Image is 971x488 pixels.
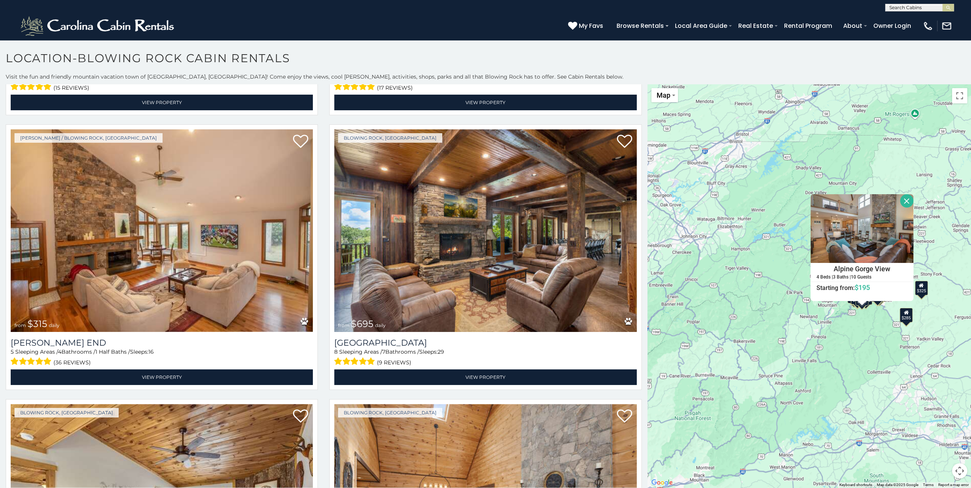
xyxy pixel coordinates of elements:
[58,348,61,355] span: 4
[811,263,913,275] h4: Alpine Gorge View
[952,463,967,478] button: Map camera controls
[14,408,119,417] a: Blowing Rock, [GEOGRAPHIC_DATA]
[11,129,313,332] a: Moss End from $315 daily
[734,19,777,32] a: Real Estate
[334,338,636,348] h3: Renaissance Lodge
[382,348,385,355] span: 7
[839,19,866,32] a: About
[780,19,836,32] a: Rental Program
[53,358,91,367] span: (36 reviews)
[11,338,313,348] a: [PERSON_NAME] End
[871,287,884,301] div: $275
[334,348,338,355] span: 8
[617,409,632,425] a: Add to favorites
[568,21,605,31] a: My Favs
[11,348,313,367] div: Sleeping Areas / Bathrooms / Sleeps:
[651,88,678,102] button: Change map style
[148,348,154,355] span: 16
[334,348,636,367] div: Sleeping Areas / Bathrooms / Sleeps:
[334,95,636,110] a: View Property
[900,308,913,322] div: $285
[377,83,413,93] span: (17 reviews)
[923,483,934,487] a: Terms (opens in new tab)
[293,409,308,425] a: Add to favorites
[438,348,444,355] span: 29
[351,318,374,329] span: $695
[293,134,308,150] a: Add to favorites
[11,129,313,332] img: Moss End
[811,283,913,291] h6: Starting from:
[613,19,668,32] a: Browse Rentals
[375,322,386,328] span: daily
[14,322,26,328] span: from
[49,322,60,328] span: daily
[671,19,731,32] a: Local Area Guide
[334,369,636,385] a: View Property
[334,338,636,348] a: [GEOGRAPHIC_DATA]
[877,483,918,487] span: Map data ©2025 Google
[810,194,913,263] img: Alpine Gorge View
[649,478,675,488] a: Open this area in Google Maps (opens a new window)
[851,274,871,279] h5: 10 Guests
[923,21,933,31] img: phone-regular-white.png
[334,129,636,332] a: Renaissance Lodge from $695 daily
[915,280,928,295] div: $325
[941,21,952,31] img: mail-regular-white.png
[833,274,851,279] h5: 3 Baths |
[938,483,969,487] a: Report a map error
[95,348,130,355] span: 1 Half Baths /
[377,358,411,367] span: (9 reviews)
[839,482,872,488] button: Keyboard shortcuts
[855,283,870,291] span: $195
[338,408,442,417] a: Blowing Rock, [GEOGRAPHIC_DATA]
[810,263,913,292] a: Alpine Gorge View 4 Beds | 3 Baths | 10 Guests Starting from:$195
[900,194,913,208] button: Close
[816,274,833,279] h5: 4 Beds |
[27,318,47,329] span: $315
[649,478,675,488] img: Google
[617,134,632,150] a: Add to favorites
[579,21,603,31] span: My Favs
[870,19,915,32] a: Owner Login
[53,83,89,93] span: (15 reviews)
[657,91,670,99] span: Map
[11,95,313,110] a: View Property
[338,133,442,143] a: Blowing Rock, [GEOGRAPHIC_DATA]
[11,348,14,355] span: 5
[334,129,636,332] img: Renaissance Lodge
[14,133,163,143] a: [PERSON_NAME] / Blowing Rock, [GEOGRAPHIC_DATA]
[11,338,313,348] h3: Moss End
[11,369,313,385] a: View Property
[338,322,349,328] span: from
[19,14,177,37] img: White-1-2.png
[952,88,967,103] button: Toggle fullscreen view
